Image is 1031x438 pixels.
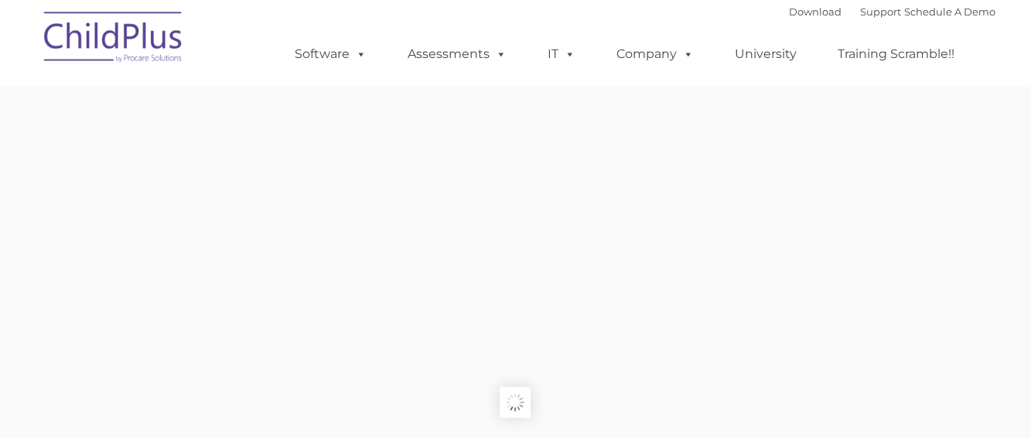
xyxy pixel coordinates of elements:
img: ChildPlus by Procare Solutions [36,1,191,78]
a: Assessments [392,39,522,70]
a: University [719,39,812,70]
a: Training Scramble!! [822,39,970,70]
a: Software [279,39,382,70]
a: Download [789,5,842,18]
a: Company [601,39,709,70]
a: Schedule A Demo [904,5,995,18]
a: IT [532,39,591,70]
a: Support [860,5,901,18]
font: | [789,5,995,18]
